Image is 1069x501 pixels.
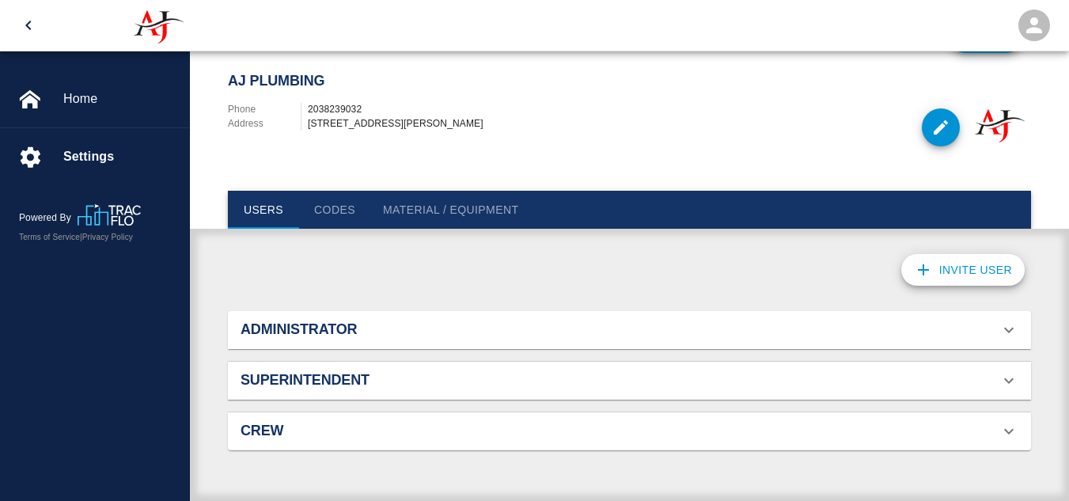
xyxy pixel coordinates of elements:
div: Administrator [228,311,1031,349]
a: Terms of Service [19,233,80,241]
span: Home [63,89,176,108]
img: AJ Plumbing [966,102,1031,146]
span: | [80,233,82,241]
div: Crew [228,412,1031,450]
span: Settings [63,147,176,166]
h2: AJ Plumbing [228,73,1031,90]
div: [STREET_ADDRESS][PERSON_NAME] [308,116,630,131]
iframe: Chat Widget [990,425,1069,501]
button: Codes [299,191,370,229]
button: open drawer [9,6,47,44]
h2: Superintendent [241,372,494,389]
button: Material / Equipment [370,191,531,229]
div: tabs navigation [228,191,1031,229]
img: AJ Plumbing [125,3,190,47]
button: Users [228,191,299,229]
h2: Crew [241,423,494,440]
p: Powered By [19,211,78,225]
img: TracFlo [78,204,141,226]
button: Invite User [901,254,1025,286]
div: 2038239032 [308,102,630,116]
p: Address [228,116,301,131]
p: Phone [228,102,301,116]
h2: Administrator [241,321,494,339]
a: Privacy Policy [82,233,133,241]
div: Superintendent [228,362,1031,400]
